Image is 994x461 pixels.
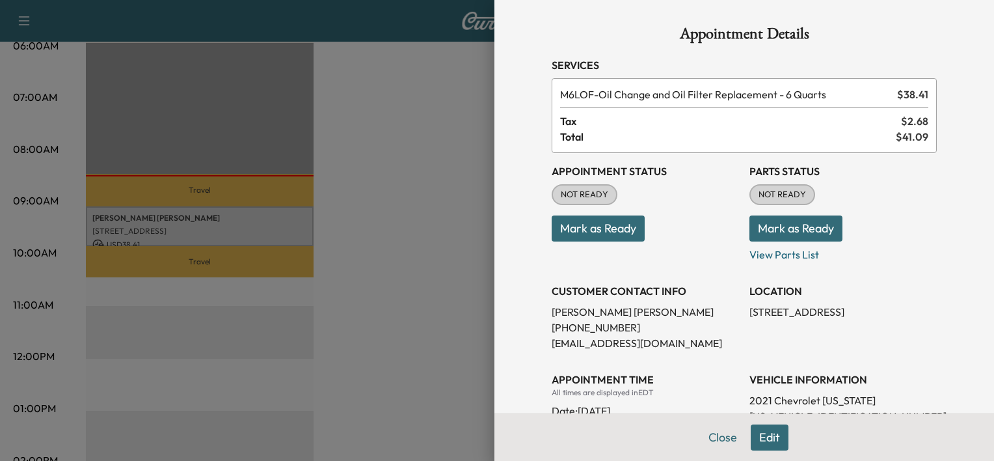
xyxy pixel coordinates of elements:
p: 2021 Chevrolet [US_STATE] [749,393,937,408]
div: Date: [DATE] [552,398,739,419]
p: [US_VEHICLE_IDENTIFICATION_NUMBER] [749,408,937,424]
span: Tax [560,113,901,129]
h3: VEHICLE INFORMATION [749,372,937,387]
button: Edit [751,425,788,451]
h3: LOCATION [749,283,937,299]
span: $ 2.68 [901,113,928,129]
h3: CUSTOMER CONTACT INFO [552,283,739,299]
h3: APPOINTMENT TIME [552,372,739,387]
p: [PHONE_NUMBER] [552,320,739,335]
span: $ 38.41 [897,87,928,102]
p: [STREET_ADDRESS] [749,304,937,320]
h3: Appointment Status [552,163,739,179]
h3: Services [552,57,937,73]
button: Mark as Ready [749,216,842,242]
p: [PERSON_NAME] [PERSON_NAME] [552,304,739,320]
div: All times are displayed in EDT [552,387,739,398]
span: NOT READY [553,188,616,201]
h1: Appointment Details [552,26,937,47]
span: $ 41.09 [896,129,928,145]
button: Mark as Ready [552,216,645,242]
span: NOT READY [751,188,814,201]
button: Close [700,425,745,451]
span: Total [560,129,896,145]
p: View Parts List [749,242,937,262]
h3: Parts Status [749,163,937,179]
span: Oil Change and Oil Filter Replacement - 6 Quarts [560,87,892,102]
p: [EMAIL_ADDRESS][DOMAIN_NAME] [552,335,739,351]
